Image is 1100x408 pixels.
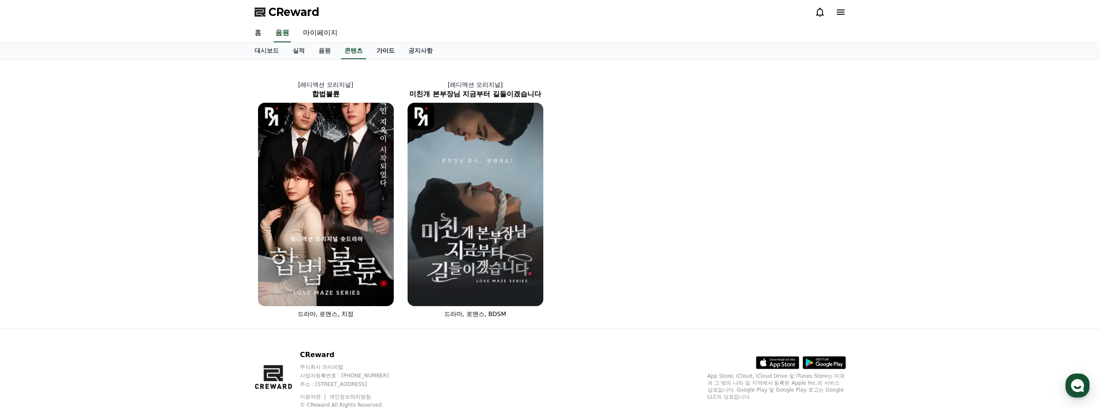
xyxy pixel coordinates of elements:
p: 사업자등록번호 : [PHONE_NUMBER] [300,372,405,379]
a: 홈 [248,24,268,42]
h2: 합법불륜 [251,89,401,99]
p: App Store, iCloud, iCloud Drive 및 iTunes Store는 미국과 그 밖의 나라 및 지역에서 등록된 Apple Inc.의 서비스 상표입니다. Goo... [708,373,846,400]
p: [레디액션 오리지널] [251,80,401,89]
a: 음원 [274,24,291,42]
a: 음원 [312,43,338,59]
a: CReward [255,5,319,19]
img: [object Object] Logo [408,103,435,130]
p: CReward [300,350,405,360]
p: 주식회사 와이피랩 [300,364,405,370]
a: 마이페이지 [296,24,344,42]
a: [레디액션 오리지널] 미친개 본부장님 지금부터 길들이겠습니다 미친개 본부장님 지금부터 길들이겠습니다 [object Object] Logo 드라마, 로맨스, BDSM [401,73,550,325]
span: 대화 [79,287,89,294]
a: 가이드 [370,43,402,59]
a: 콘텐츠 [341,43,366,59]
p: 주소 : [STREET_ADDRESS] [300,381,405,388]
span: 설정 [134,287,144,294]
span: 홈 [27,287,32,294]
img: 합법불륜 [258,103,394,306]
span: 드라마, 로맨스, 치정 [298,310,354,317]
span: CReward [268,5,319,19]
p: [레디액션 오리지널] [401,80,550,89]
a: 개인정보처리방침 [329,394,371,400]
img: [object Object] Logo [258,103,285,130]
span: 드라마, 로맨스, BDSM [444,310,506,317]
a: 공지사항 [402,43,440,59]
a: 설정 [112,274,166,295]
a: [레디액션 오리지널] 합법불륜 합법불륜 [object Object] Logo 드라마, 로맨스, 치정 [251,73,401,325]
a: 대화 [57,274,112,295]
img: 미친개 본부장님 지금부터 길들이겠습니다 [408,103,543,306]
a: 홈 [3,274,57,295]
h2: 미친개 본부장님 지금부터 길들이겠습니다 [401,89,550,99]
a: 대시보드 [248,43,286,59]
a: 실적 [286,43,312,59]
a: 이용약관 [300,394,327,400]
